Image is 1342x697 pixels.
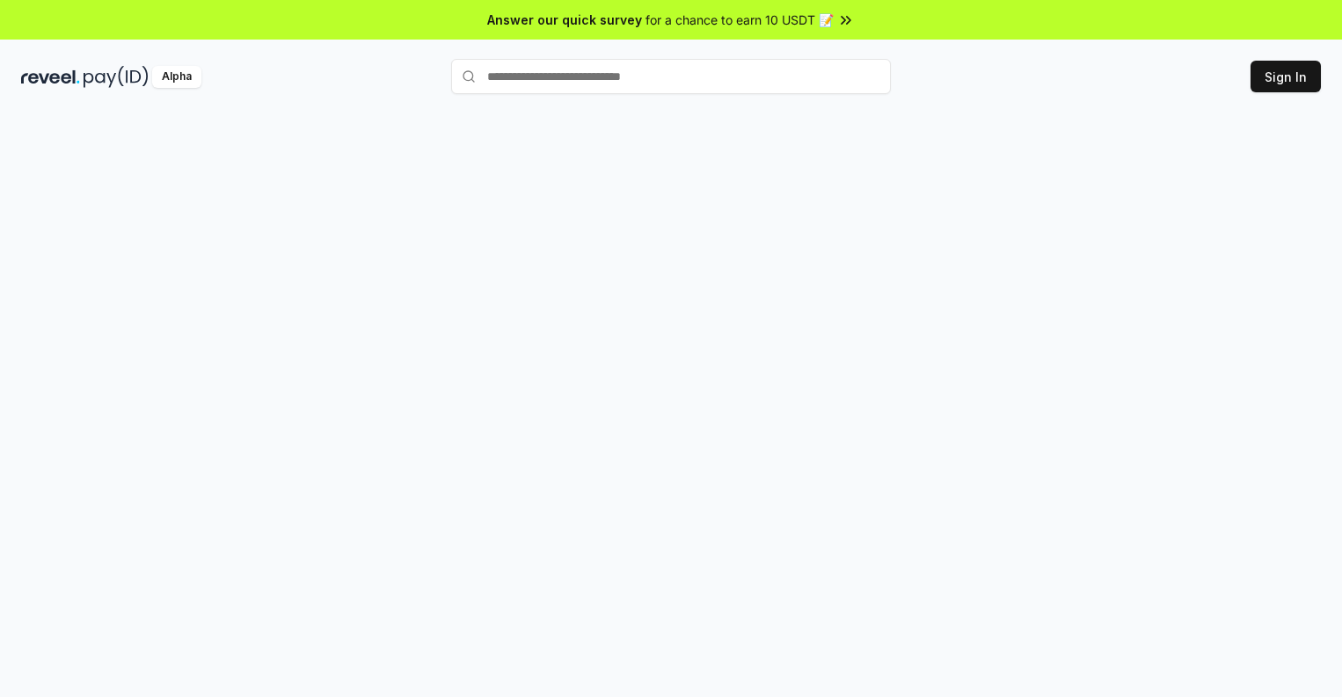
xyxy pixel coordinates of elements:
[152,66,201,88] div: Alpha
[21,66,80,88] img: reveel_dark
[1251,61,1321,92] button: Sign In
[645,11,834,29] span: for a chance to earn 10 USDT 📝
[487,11,642,29] span: Answer our quick survey
[84,66,149,88] img: pay_id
